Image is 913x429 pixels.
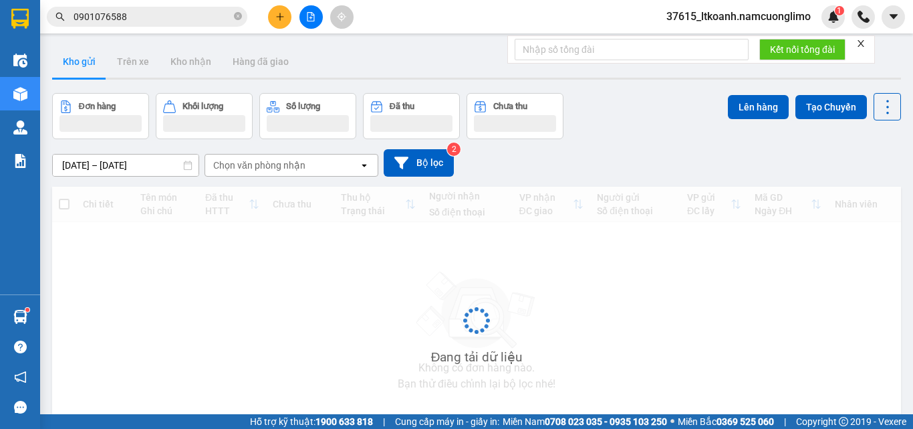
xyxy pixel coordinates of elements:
[156,93,253,139] button: Khối lượng
[182,102,223,111] div: Khối lượng
[259,93,356,139] button: Số lượng
[467,93,563,139] button: Chưa thu
[827,11,839,23] img: icon-new-feature
[222,46,299,78] button: Hàng đã giao
[213,159,305,172] div: Chọn văn phòng nhận
[299,5,323,29] button: file-add
[52,93,149,139] button: Đơn hàng
[447,143,461,156] sup: 2
[14,401,27,414] span: message
[13,87,27,101] img: warehouse-icon
[13,120,27,135] img: warehouse-icon
[515,39,749,60] input: Nhập số tổng đài
[390,102,414,111] div: Đã thu
[13,54,27,68] img: warehouse-icon
[888,11,900,23] span: caret-down
[330,5,354,29] button: aim
[431,347,523,367] div: Đang tải dữ liệu
[250,414,373,429] span: Hỗ trợ kỹ thuật:
[882,5,905,29] button: caret-down
[493,102,527,111] div: Chưa thu
[839,417,848,426] span: copyright
[678,414,774,429] span: Miền Bắc
[53,155,199,176] input: Select a date range.
[14,341,27,353] span: question-circle
[286,102,320,111] div: Số lượng
[79,102,116,111] div: Đơn hàng
[234,11,242,23] span: close-circle
[306,12,315,21] span: file-add
[14,371,27,383] span: notification
[25,308,29,312] sup: 1
[11,9,29,29] img: logo-vxr
[856,39,866,48] span: close
[835,6,844,15] sup: 1
[337,12,346,21] span: aim
[795,95,867,119] button: Tạo Chuyến
[837,6,841,15] span: 1
[55,12,65,21] span: search
[268,5,291,29] button: plus
[770,42,835,57] span: Kết nối tổng đài
[670,419,674,424] span: ⚪️
[383,414,385,429] span: |
[13,310,27,324] img: warehouse-icon
[13,154,27,168] img: solution-icon
[234,12,242,20] span: close-circle
[716,416,774,427] strong: 0369 525 060
[759,39,845,60] button: Kết nối tổng đài
[395,414,499,429] span: Cung cấp máy in - giấy in:
[384,149,454,177] button: Bộ lọc
[275,12,285,21] span: plus
[784,414,786,429] span: |
[52,46,106,78] button: Kho gửi
[656,8,821,25] span: 37615_ltkoanh.namcuonglimo
[74,9,231,24] input: Tìm tên, số ĐT hoặc mã đơn
[728,95,789,119] button: Lên hàng
[503,414,667,429] span: Miền Nam
[545,416,667,427] strong: 0708 023 035 - 0935 103 250
[106,46,160,78] button: Trên xe
[359,160,370,171] svg: open
[160,46,222,78] button: Kho nhận
[363,93,460,139] button: Đã thu
[315,416,373,427] strong: 1900 633 818
[858,11,870,23] img: phone-icon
